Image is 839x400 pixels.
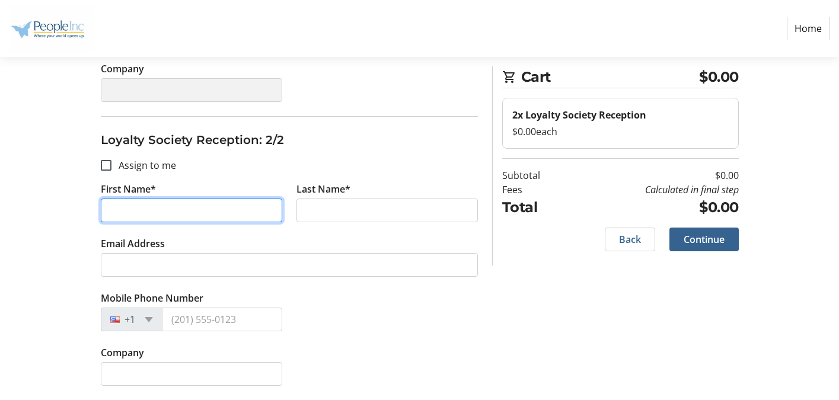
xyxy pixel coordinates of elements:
label: Mobile Phone Number [101,291,203,305]
strong: 2x Loyalty Society Reception [512,108,646,121]
input: (201) 555-0123 [162,308,282,331]
label: Email Address [101,236,165,251]
h3: Loyalty Society Reception: 2/2 [101,131,478,149]
td: $0.00 [570,197,739,218]
span: $0.00 [699,66,739,88]
td: Subtotal [502,168,570,183]
td: Calculated in final step [570,183,739,197]
img: People Inc.'s Logo [9,5,94,52]
td: $0.00 [570,168,739,183]
label: Company [101,345,144,360]
label: Company [101,62,144,76]
span: Cart [521,66,700,88]
label: Assign to me [111,158,176,172]
button: Back [605,228,655,251]
td: Fees [502,183,570,197]
td: Total [502,197,570,218]
label: Last Name* [296,182,350,196]
label: First Name* [101,182,156,196]
span: Back [619,232,641,247]
a: Home [787,17,830,40]
button: Continue [669,228,739,251]
div: $0.00 each [512,124,729,139]
span: Continue [684,232,725,247]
